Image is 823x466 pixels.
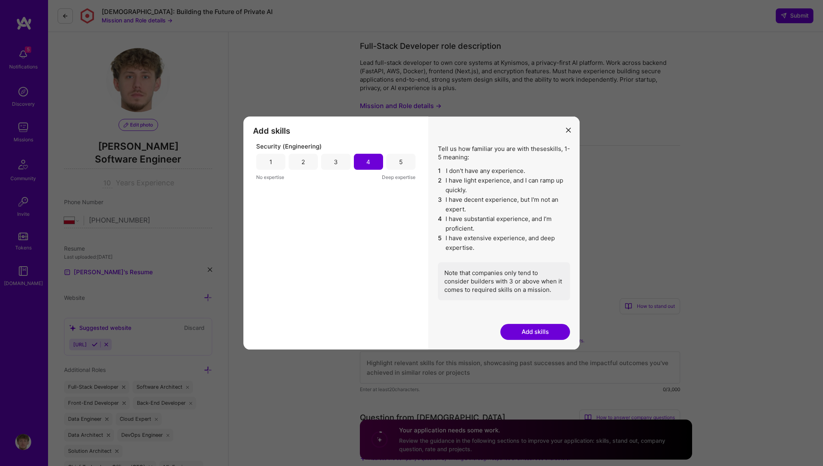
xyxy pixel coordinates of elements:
li: I don't have any experience. [438,166,570,176]
span: 5 [438,233,442,253]
span: Deep expertise [382,173,416,181]
h3: Add skills [253,126,419,136]
div: 2 [301,158,305,166]
div: modal [243,116,580,349]
span: Security (Engineering) [256,142,322,151]
span: 4 [438,214,442,233]
li: I have extensive experience, and deep expertise. [438,233,570,253]
span: 3 [438,195,442,214]
span: 2 [438,176,442,195]
span: 1 [438,166,443,176]
button: Add skills [500,324,570,340]
li: I have light experience, and I can ramp up quickly. [438,176,570,195]
span: No expertise [256,173,284,181]
div: Tell us how familiar you are with these skills , 1-5 meaning: [438,145,570,300]
li: I have substantial experience, and I’m proficient. [438,214,570,233]
div: 5 [399,158,403,166]
div: 3 [334,158,338,166]
div: Note that companies only tend to consider builders with 3 or above when it comes to required skil... [438,262,570,300]
div: 4 [366,158,370,166]
div: 1 [269,158,272,166]
li: I have decent experience, but I'm not an expert. [438,195,570,214]
i: icon Close [566,128,571,133]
